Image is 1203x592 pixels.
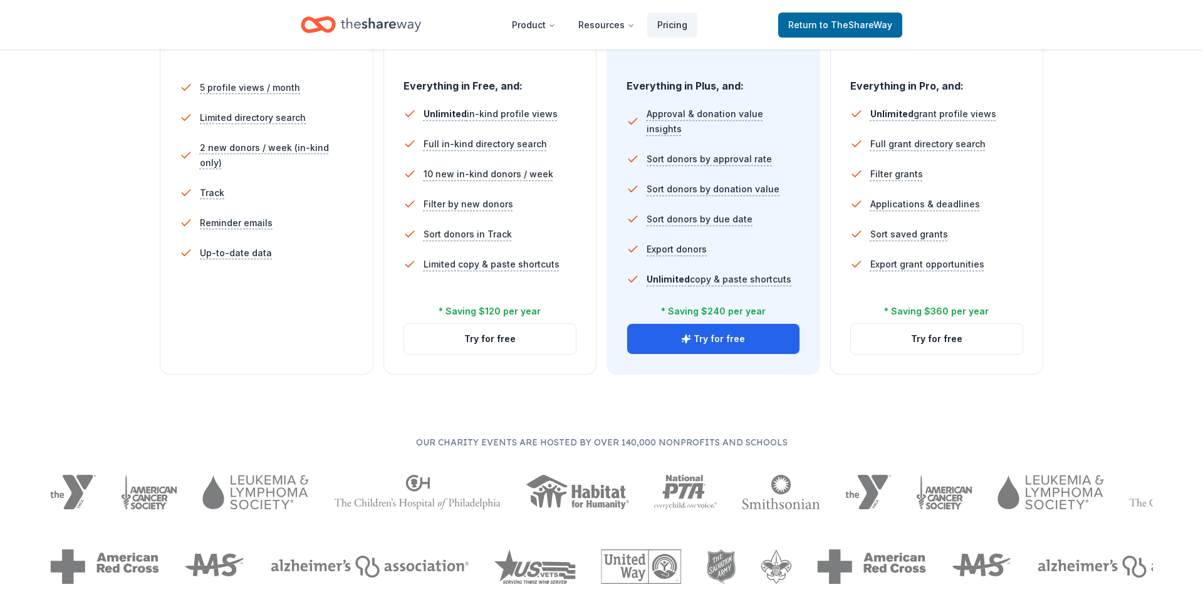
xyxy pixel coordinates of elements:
[568,13,645,38] button: Resources
[870,167,923,182] span: Filter grants
[788,18,892,33] span: Return
[742,475,820,509] img: Smithsonian
[200,246,272,261] span: Up-to-date data
[200,185,224,200] span: Track
[334,475,501,509] img: The Children's Hospital of Philadelphia
[50,435,1153,450] p: Our charity events are hosted by over 140,000 nonprofits and schools
[647,152,772,167] span: Sort donors by approval rate
[627,68,800,94] div: Everything in Plus, and:
[997,475,1103,509] img: Leukemia & Lymphoma Society
[627,324,799,354] button: Try for free
[424,167,553,182] span: 10 new in-kind donors / week
[404,324,576,354] button: Try for free
[820,19,892,30] span: to TheShareWay
[870,108,914,119] span: Unlimited
[661,304,766,319] div: * Saving $240 per year
[601,549,681,584] img: United Way
[647,182,779,197] span: Sort donors by donation value
[424,108,558,119] span: in-kind profile views
[761,549,792,584] img: Boy Scouts of America
[200,110,306,125] span: Limited directory search
[851,324,1023,354] button: Try for free
[502,13,566,38] button: Product
[502,10,697,39] nav: Main
[200,140,353,170] span: 2 new donors / week (in-kind only)
[870,137,986,152] span: Full grant directory search
[817,549,926,584] img: American Red Cross
[121,475,178,509] img: American Cancer Society
[647,274,690,284] span: Unlimited
[200,216,273,231] span: Reminder emails
[424,197,513,212] span: Filter by new donors
[424,227,512,242] span: Sort donors in Track
[202,475,308,509] img: Leukemia & Lymphoma Society
[870,197,980,212] span: Applications & deadlines
[951,549,1013,584] img: MS
[870,227,948,242] span: Sort saved grants
[424,137,547,152] span: Full in-kind directory search
[647,274,791,284] span: copy & paste shortcuts
[850,68,1024,94] div: Everything in Pro, and:
[845,475,891,509] img: YMCA
[647,242,707,257] span: Export donors
[301,10,421,39] a: Home
[884,304,989,319] div: * Saving $360 per year
[271,556,469,578] img: Alzheimers Association
[200,80,300,95] span: 5 profile views / month
[916,475,973,509] img: American Cancer Society
[707,549,736,584] img: The Salvation Army
[50,475,96,509] img: YMCA
[654,475,717,509] img: National PTA
[494,549,576,584] img: US Vets
[50,549,159,584] img: American Red Cross
[647,13,697,38] a: Pricing
[184,549,246,584] img: MS
[647,212,753,227] span: Sort donors by due date
[647,106,800,137] span: Approval & donation value insights
[404,68,577,94] div: Everything in Free, and:
[424,257,560,272] span: Limited copy & paste shortcuts
[439,304,541,319] div: * Saving $120 per year
[424,108,467,119] span: Unlimited
[778,13,902,38] a: Returnto TheShareWay
[870,257,984,272] span: Export grant opportunities
[526,475,629,509] img: Habitat for Humanity
[870,108,996,119] span: grant profile views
